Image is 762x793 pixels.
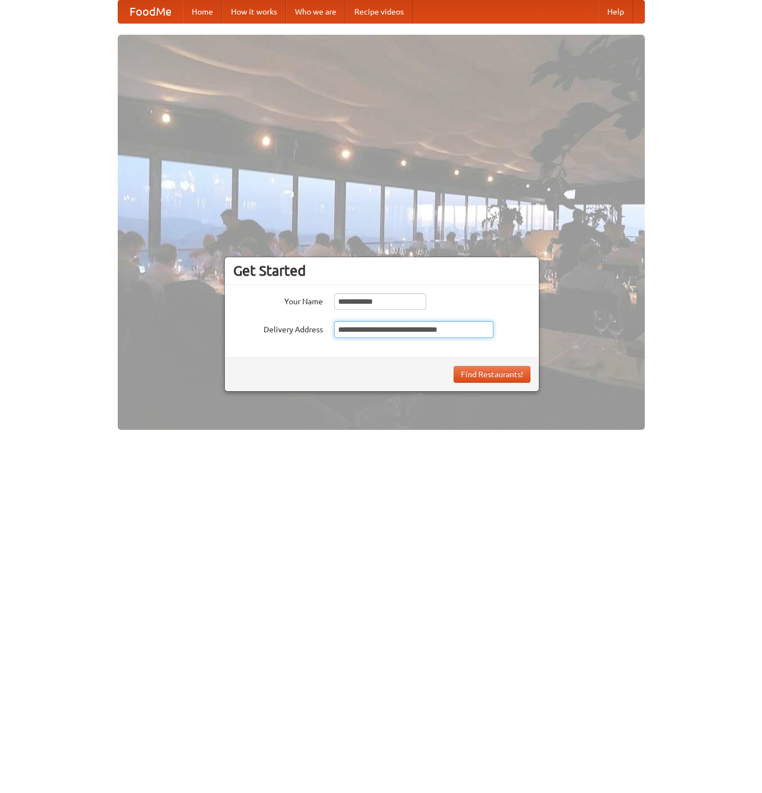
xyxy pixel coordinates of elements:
a: FoodMe [118,1,183,23]
a: How it works [222,1,286,23]
button: Find Restaurants! [454,366,530,383]
label: Delivery Address [233,321,323,335]
h3: Get Started [233,262,530,279]
label: Your Name [233,293,323,307]
a: Home [183,1,222,23]
a: Recipe videos [345,1,413,23]
a: Help [598,1,633,23]
a: Who we are [286,1,345,23]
